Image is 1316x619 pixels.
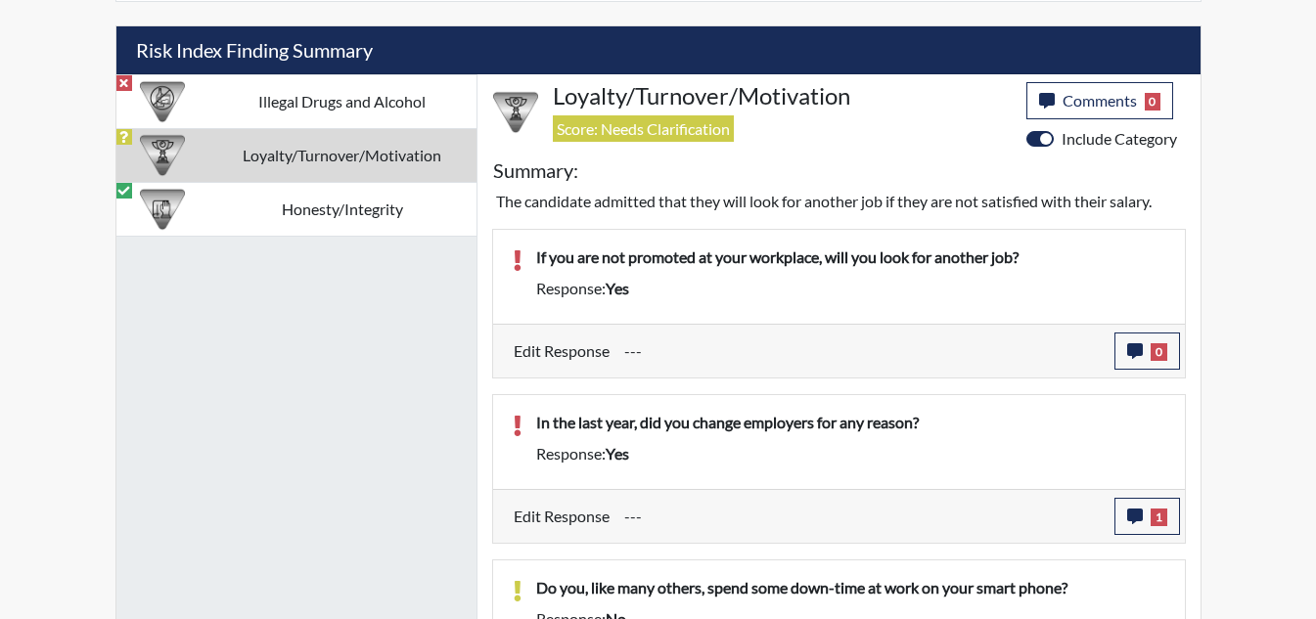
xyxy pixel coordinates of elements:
[1026,82,1174,119] button: Comments0
[536,245,1165,269] p: If you are not promoted at your workplace, will you look for another job?
[536,411,1165,434] p: In the last year, did you change employers for any reason?
[140,133,185,178] img: CATEGORY%20ICON-17.40ef8247.png
[1062,127,1177,151] label: Include Category
[1063,91,1137,110] span: Comments
[208,74,476,128] td: Illegal Drugs and Alcohol
[522,442,1180,465] div: Response:
[1151,508,1167,526] span: 1
[610,332,1114,370] div: Update the test taker's response, the change might impact the score
[140,187,185,232] img: CATEGORY%20ICON-11.a5f294f4.png
[493,158,578,182] h5: Summary:
[606,444,629,463] span: yes
[140,79,185,124] img: CATEGORY%20ICON-12.0f6f1024.png
[1114,498,1180,535] button: 1
[496,190,1182,213] p: The candidate admitted that they will look for another job if they are not satisfied with their s...
[208,128,476,182] td: Loyalty/Turnover/Motivation
[514,498,610,535] label: Edit Response
[493,90,538,135] img: CATEGORY%20ICON-17.40ef8247.png
[522,277,1180,300] div: Response:
[116,26,1201,74] h5: Risk Index Finding Summary
[606,279,629,297] span: yes
[610,498,1114,535] div: Update the test taker's response, the change might impact the score
[514,332,610,370] label: Edit Response
[536,576,1165,599] p: Do you, like many others, spend some down-time at work on your smart phone?
[208,182,476,236] td: Honesty/Integrity
[1151,343,1167,361] span: 0
[553,115,734,142] span: Score: Needs Clarification
[1145,93,1161,111] span: 0
[1114,332,1180,370] button: 0
[553,82,1012,111] h4: Loyalty/Turnover/Motivation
